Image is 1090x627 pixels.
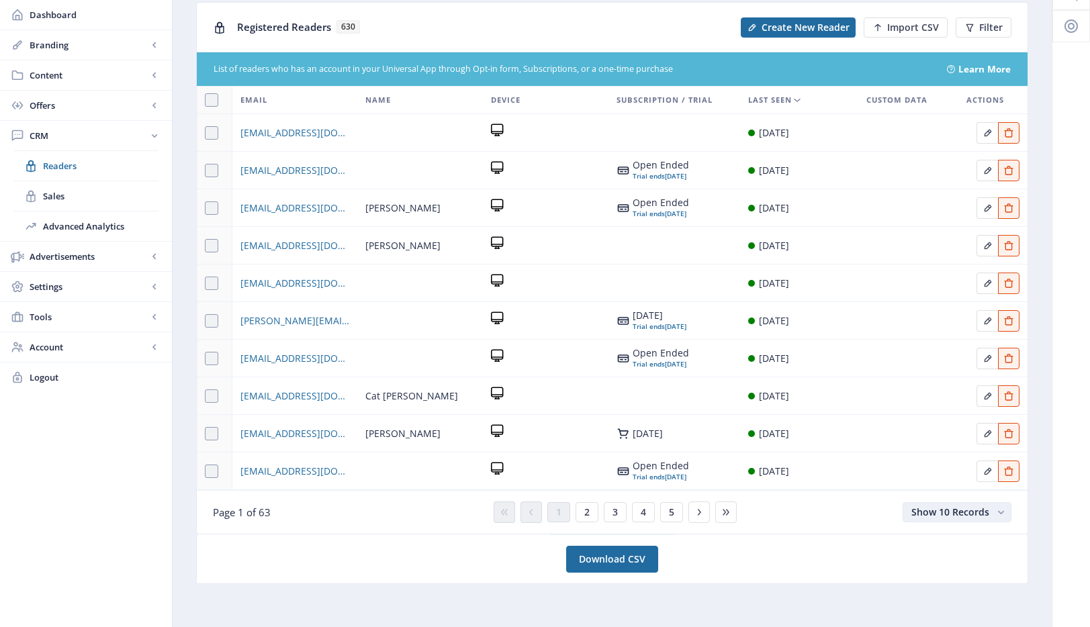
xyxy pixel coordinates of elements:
[741,17,856,38] button: Create New Reader
[633,348,689,358] div: Open Ended
[998,200,1019,213] a: Edit page
[911,505,989,518] span: Show 10 Records
[977,125,998,138] a: Edit page
[13,181,158,211] a: Sales
[365,200,441,216] span: [PERSON_NAME]
[633,171,689,181] div: [DATE]
[240,313,350,329] a: [PERSON_NAME][EMAIL_ADDRESS][DOMAIN_NAME]
[633,359,665,369] span: Trial ends
[748,92,792,108] span: Last Seen
[30,68,148,82] span: Content
[214,63,931,76] div: List of readers who has an account in your Universal App through Opt-in form, Subscriptions, or a...
[240,92,267,108] span: Email
[977,275,998,288] a: Edit page
[240,238,350,254] span: [EMAIL_ADDRESS][DOMAIN_NAME]
[13,151,158,181] a: Readers
[365,388,458,404] span: Cat [PERSON_NAME]
[566,546,658,573] a: Download CSV
[633,310,686,321] div: [DATE]
[365,238,441,254] span: [PERSON_NAME]
[660,502,683,522] button: 5
[977,162,998,175] a: Edit page
[977,313,998,326] a: Edit page
[13,211,158,241] a: Advanced Analytics
[365,426,441,442] span: [PERSON_NAME]
[547,502,570,522] button: 1
[966,92,1004,108] span: Actions
[30,280,148,293] span: Settings
[30,310,148,324] span: Tools
[584,507,590,518] span: 2
[43,220,158,233] span: Advanced Analytics
[240,463,350,479] a: [EMAIL_ADDRESS][DOMAIN_NAME]
[556,507,561,518] span: 1
[759,426,789,442] div: [DATE]
[237,20,331,34] span: Registered Readers
[30,129,148,142] span: CRM
[998,162,1019,175] a: Edit page
[632,502,655,522] button: 4
[336,20,360,34] span: 630
[240,388,350,404] a: [EMAIL_ADDRESS][DOMAIN_NAME]
[30,340,148,354] span: Account
[633,471,689,482] div: [DATE]
[633,197,689,208] div: Open Ended
[240,125,350,141] a: [EMAIL_ADDRESS][DOMAIN_NAME]
[641,507,646,518] span: 4
[958,62,1011,76] a: Learn More
[617,92,713,108] span: Subscription / Trial
[759,463,789,479] div: [DATE]
[998,388,1019,401] a: Edit page
[43,189,158,203] span: Sales
[977,238,998,250] a: Edit page
[491,92,520,108] span: Device
[43,159,158,173] span: Readers
[903,502,1011,522] button: Show 10 Records
[240,426,350,442] a: [EMAIL_ADDRESS][DOMAIN_NAME]
[977,350,998,363] a: Edit page
[633,171,665,181] span: Trial ends
[856,17,948,38] a: New page
[977,463,998,476] a: Edit page
[240,350,350,367] a: [EMAIL_ADDRESS][DOMAIN_NAME]
[759,350,789,367] div: [DATE]
[633,461,689,471] div: Open Ended
[977,388,998,401] a: Edit page
[956,17,1011,38] button: Filter
[196,2,1028,534] app-collection-view: Registered Readers
[633,322,665,331] span: Trial ends
[998,238,1019,250] a: Edit page
[633,358,689,369] div: [DATE]
[30,371,161,384] span: Logout
[30,99,148,112] span: Offers
[998,426,1019,438] a: Edit page
[866,92,927,108] span: Custom Data
[977,200,998,213] a: Edit page
[240,200,350,216] a: [EMAIL_ADDRESS][DOMAIN_NAME]
[365,92,391,108] span: Name
[759,125,789,141] div: [DATE]
[998,350,1019,363] a: Edit page
[30,38,148,52] span: Branding
[633,160,689,171] div: Open Ended
[633,209,665,218] span: Trial ends
[998,463,1019,476] a: Edit page
[759,238,789,254] div: [DATE]
[240,275,350,291] a: [EMAIL_ADDRESS][DOMAIN_NAME]
[759,313,789,329] div: [DATE]
[977,426,998,438] a: Edit page
[998,125,1019,138] a: Edit page
[762,22,850,33] span: Create New Reader
[633,472,665,481] span: Trial ends
[240,162,350,179] a: [EMAIL_ADDRESS][DOMAIN_NAME]
[576,502,598,522] button: 2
